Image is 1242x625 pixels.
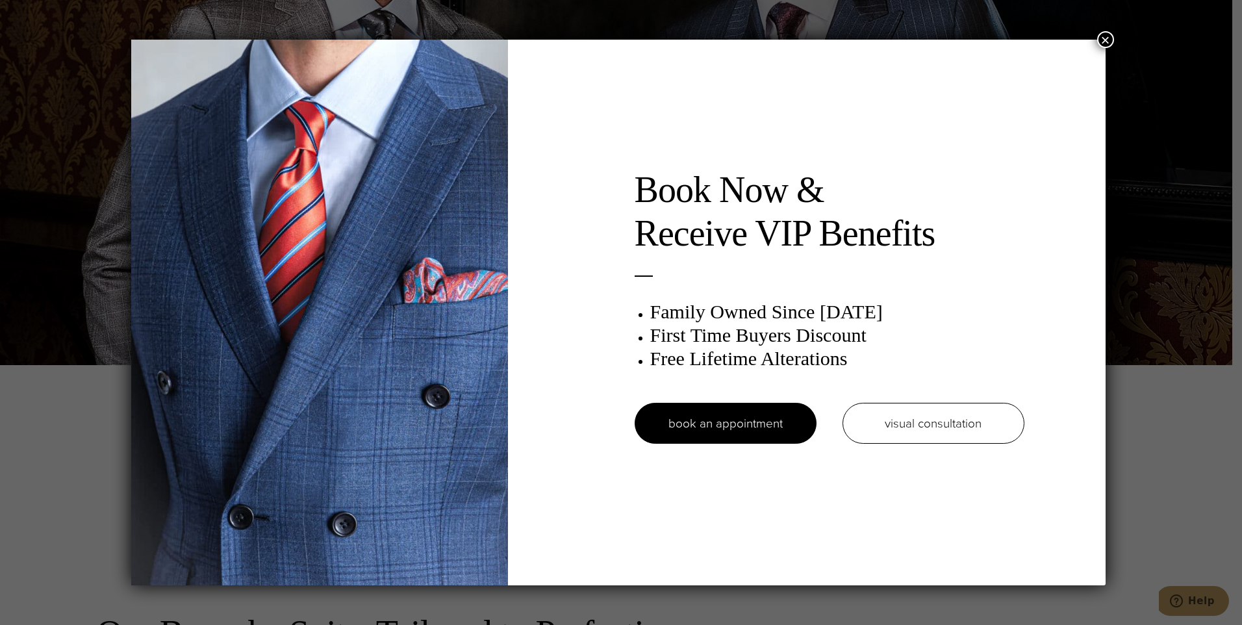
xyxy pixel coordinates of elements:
a: visual consultation [843,403,1024,444]
h3: First Time Buyers Discount [650,324,1024,347]
h3: Free Lifetime Alterations [650,347,1024,370]
button: Close [1097,31,1114,48]
span: Help [29,9,56,21]
h3: Family Owned Since [DATE] [650,300,1024,324]
h2: Book Now & Receive VIP Benefits [635,168,1024,255]
a: book an appointment [635,403,817,444]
